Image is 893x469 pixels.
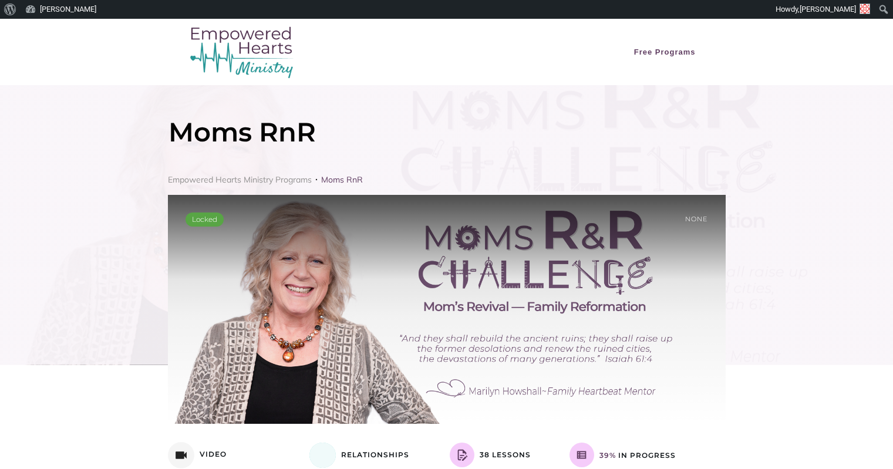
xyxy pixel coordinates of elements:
[685,215,707,223] span: None
[618,451,676,460] span: In progress
[169,116,316,148] span: Moms RnR
[192,215,217,224] span: Locked
[341,450,409,459] span: Relationships
[200,450,227,458] span: Video
[168,174,312,186] a: Empowered Hearts Ministry Programs
[800,5,856,14] span: [PERSON_NAME]
[168,174,312,185] span: Empowered Hearts Ministry Programs
[321,174,363,186] span: Moms RnR
[634,45,696,60] a: Free Programs
[599,451,616,460] span: 39%
[480,450,531,459] span: 38 Lessons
